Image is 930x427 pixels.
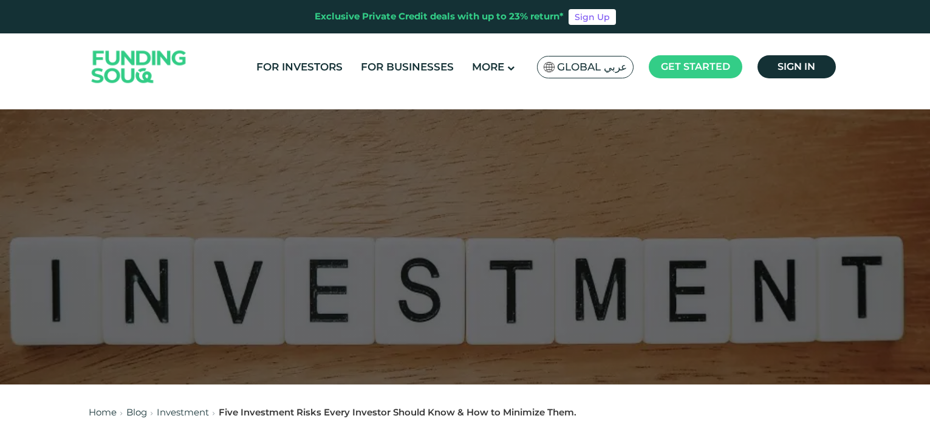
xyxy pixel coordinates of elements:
span: More [472,61,504,73]
a: Sign Up [569,9,616,25]
span: Get started [661,61,730,72]
span: Global عربي [557,60,627,74]
a: For Investors [253,57,346,77]
div: Exclusive Private Credit deals with up to 23% return* [315,10,564,24]
a: Blog [126,406,147,418]
div: Five Investment Risks Every Investor Should Know & How to Minimize Them. [219,406,576,420]
a: Sign in [757,55,836,78]
span: Sign in [778,61,815,72]
a: Investment [157,406,209,418]
img: SA Flag [544,62,555,72]
a: For Businesses [358,57,457,77]
a: Home [89,406,117,418]
img: Logo [80,36,199,98]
